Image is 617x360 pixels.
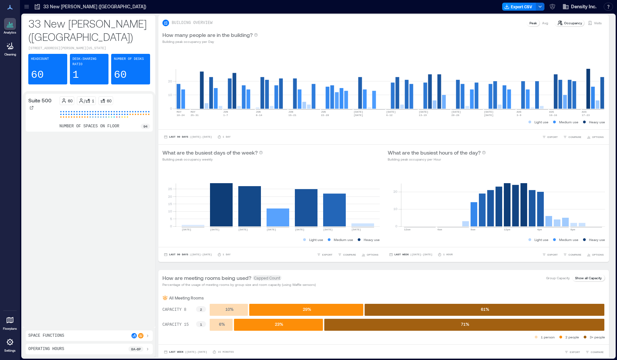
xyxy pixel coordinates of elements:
[484,114,494,117] text: [DATE]
[546,275,570,281] p: Group Capacity
[537,228,542,231] text: 4pm
[388,149,481,157] p: What are the busiest hours of the day?
[562,134,583,140] button: COMPARE
[386,114,392,117] text: 6-12
[223,114,228,117] text: 1-7
[529,20,537,26] p: Peak
[419,114,427,117] text: 13-19
[484,110,494,113] text: [DATE]
[275,322,283,326] text: 23 %
[585,251,605,258] button: OPTIONS
[559,237,578,242] p: Medium use
[225,307,234,311] text: 10 %
[534,237,548,242] p: Light use
[256,114,262,117] text: 8-14
[571,3,596,10] span: Density Inc.
[549,114,557,117] text: 10-16
[162,322,189,327] text: CAPACITY 15
[437,228,442,231] text: 4am
[547,135,558,139] span: EXPORT
[253,275,282,281] span: Capped Count
[114,68,126,82] p: 60
[541,251,559,258] button: EXPORT
[73,68,79,82] p: 1
[223,253,231,257] p: 1 Day
[451,114,459,117] text: 20-26
[28,17,150,43] p: 33 New [PERSON_NAME] ([GEOGRAPHIC_DATA])
[170,224,172,228] tspan: 0
[162,31,253,39] p: How many people are in the building?
[4,53,16,57] p: Cleaning
[516,110,521,113] text: AUG
[218,350,234,354] p: 15 minutes
[547,253,558,257] span: EXPORT
[559,119,578,125] p: Medium use
[223,135,231,139] p: 1 Day
[143,124,147,129] p: 94
[393,207,397,211] tspan: 10
[592,135,604,139] span: OPTIONS
[168,202,172,206] tspan: 15
[162,282,316,287] p: Percentage of the usage of meeting rooms by group size and room capacity (using Waffle sensors)
[336,251,357,258] button: COMPARE
[1,312,19,333] a: Floorplans
[351,228,361,231] text: [DATE]
[168,209,172,213] tspan: 10
[289,110,294,113] text: JUN
[395,224,397,228] tspan: 0
[591,350,604,354] span: COMPARE
[289,114,297,117] text: 15-21
[367,253,378,257] span: OPTIONS
[114,57,144,62] p: Number of Desks
[322,253,332,257] span: EXPORT
[585,134,605,140] button: OPTIONS
[575,275,602,281] p: Show all Capacity
[582,114,590,117] text: 17-23
[182,228,191,231] text: [DATE]
[589,119,605,125] p: Heavy use
[534,119,548,125] p: Light use
[191,110,196,113] text: MAY
[177,114,185,117] text: 18-24
[323,228,333,231] text: [DATE]
[162,134,213,140] button: Last 90 Days |[DATE]-[DATE]
[4,31,16,35] p: Analytics
[564,20,582,26] p: Occupancy
[443,253,453,257] p: 1 Hour
[303,307,311,311] text: 29 %
[162,149,258,157] p: What are the busiest days of the week?
[309,237,323,242] p: Light use
[589,237,605,242] p: Heavy use
[28,46,150,51] p: [STREET_ADDRESS][PERSON_NAME][US_STATE]
[162,157,263,162] p: Building peak occupancy weekly
[4,349,16,353] p: Settings
[162,307,186,312] text: CAPACITY 8
[131,346,141,352] p: 8a - 6p
[172,20,212,26] p: BUILDING OVERVIEW
[3,327,17,331] p: Floorplans
[388,157,486,162] p: Building peak occupancy per Hour
[549,110,554,113] text: AUG
[2,16,18,37] a: Analytics
[107,98,111,103] p: 60
[353,114,363,117] text: [DATE]
[541,134,559,140] button: EXPORT
[541,334,555,340] p: 1 person
[28,333,64,338] p: Space Functions
[92,98,94,103] p: 1
[28,96,52,104] p: Suite 500
[562,251,583,258] button: COMPARE
[170,217,172,221] tspan: 5
[461,322,469,326] text: 71 %
[560,1,598,12] button: Density Inc.
[582,110,587,113] text: AUG
[68,98,73,103] p: 60
[584,349,605,355] button: COMPARE
[592,253,604,257] span: OPTIONS
[542,20,548,26] p: Avg
[590,334,605,340] p: 3+ people
[321,110,326,113] text: JUN
[28,346,64,352] p: Operating Hours
[191,114,199,117] text: 25-31
[364,237,380,242] p: Heavy use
